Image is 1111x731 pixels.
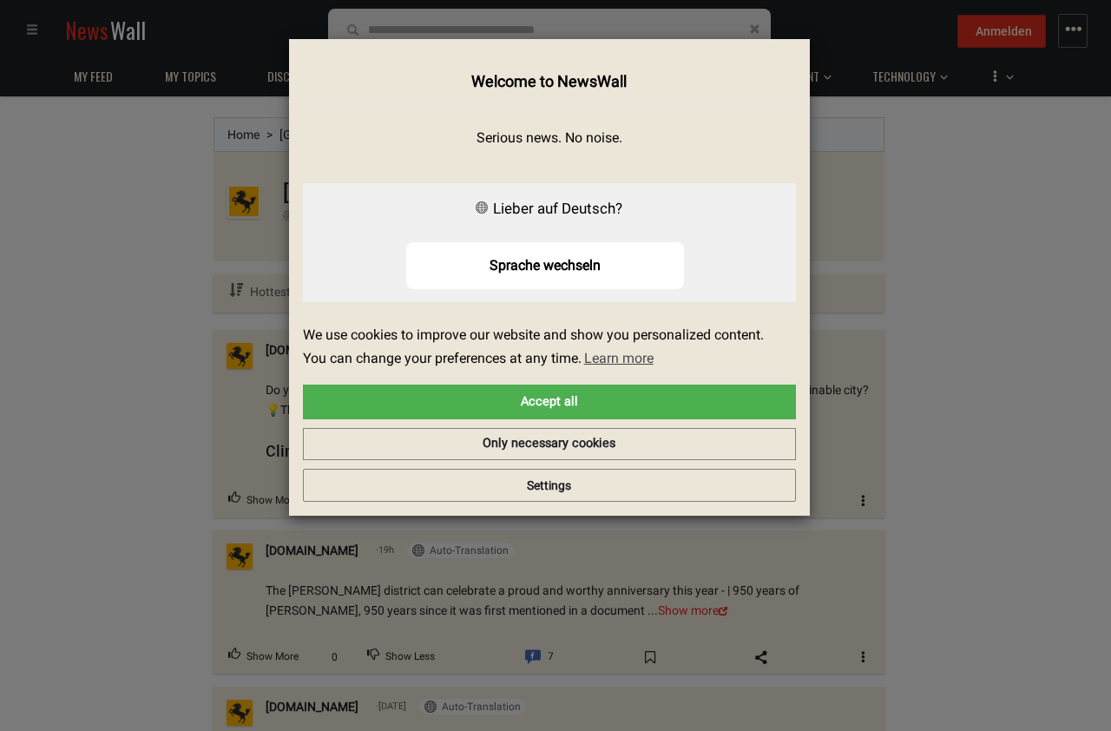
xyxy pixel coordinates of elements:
[303,196,796,221] div: Lieber auf Deutsch?
[303,385,796,419] a: allow cookies
[303,325,796,460] div: cookieconsent
[303,70,796,93] h4: Welcome to NewsWall
[303,128,796,148] p: Serious news. No noise.
[406,242,684,288] button: Sprache wechseln
[303,325,782,372] span: We use cookies to improve our website and show you personalized content. You can change your pref...
[303,469,796,502] button: Settings
[582,346,656,372] a: learn more about cookies
[303,428,796,461] a: deny cookies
